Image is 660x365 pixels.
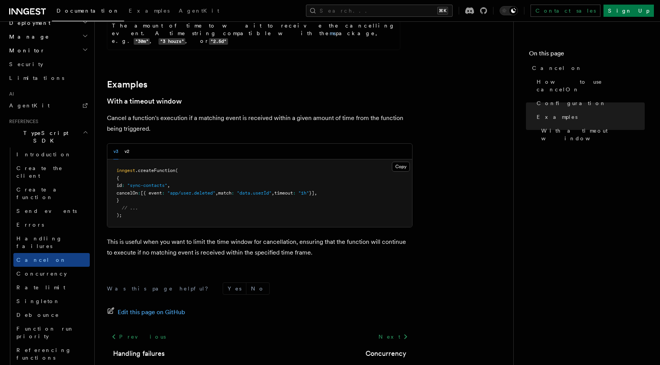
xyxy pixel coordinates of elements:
[6,99,90,112] a: AgentKit
[6,16,90,30] button: Deployment
[16,222,44,228] span: Errors
[125,144,129,159] button: v2
[13,281,90,294] a: Rate limit
[16,235,62,249] span: Handling failures
[167,183,170,188] span: ,
[122,183,125,188] span: :
[13,253,90,267] a: Cancel on
[531,5,600,17] a: Contact sales
[392,162,410,172] button: Copy
[13,232,90,253] a: Handling failures
[274,190,293,196] span: timeout
[6,118,38,125] span: References
[237,190,272,196] span: "data.userId"
[107,237,412,258] p: This is useful when you want to limit the time window for cancellation, ensuring that the functio...
[209,38,228,45] code: "2.5d"
[293,190,296,196] span: :
[16,298,60,304] span: Singleton
[246,283,269,294] button: No
[112,22,395,45] p: The amount of time to wait to receive the cancelling event. A time string compatible with the pac...
[107,307,185,318] a: Edit this page on GitHub
[122,205,138,211] span: // ...
[6,71,90,85] a: Limitations
[107,113,412,134] p: Cancel a function's execution if a matching event is received within a given amount of time from ...
[167,190,215,196] span: "app/user.deleted"
[6,91,14,97] span: AI
[116,175,119,181] span: {
[129,8,170,14] span: Examples
[215,190,218,196] span: ,
[231,190,234,196] span: :
[116,213,122,218] span: );
[179,8,219,14] span: AgentKit
[141,190,162,196] span: [{ event
[6,44,90,57] button: Monitor
[159,38,185,45] code: "3 hours"
[116,183,122,188] span: id
[500,6,518,15] button: Toggle dark mode
[116,190,138,196] span: cancelOn
[330,30,336,36] a: ms
[537,78,645,93] span: How to use cancelOn
[218,190,231,196] span: match
[13,322,90,343] a: Function run priority
[541,127,645,142] span: With a timeout window
[162,190,165,196] span: :
[52,2,124,21] a: Documentation
[138,190,141,196] span: :
[13,161,90,183] a: Create the client
[16,284,65,290] span: Rate limit
[6,126,90,148] button: TypeScript SDK
[529,49,645,61] h4: On this page
[135,168,175,173] span: .createFunction
[9,102,50,109] span: AgentKit
[175,168,178,173] span: (
[116,168,135,173] span: inngest
[529,61,645,75] a: Cancel on
[298,190,309,196] span: "1h"
[134,38,150,45] code: "30m"
[13,267,90,281] a: Concurrency
[538,124,645,145] a: With a timeout window
[6,19,50,27] span: Deployment
[16,347,71,361] span: Referencing functions
[16,271,67,277] span: Concurrency
[13,294,90,308] a: Singleton
[13,204,90,218] a: Send events
[116,198,119,203] span: }
[6,57,90,71] a: Security
[57,8,120,14] span: Documentation
[174,2,224,21] a: AgentKit
[113,348,165,359] a: Handling failures
[16,257,66,263] span: Cancel on
[13,148,90,161] a: Introduction
[603,5,654,17] a: Sign Up
[16,165,63,179] span: Create the client
[124,2,174,21] a: Examples
[107,96,182,107] a: With a timeout window
[16,312,59,318] span: Debounce
[374,330,412,344] a: Next
[537,99,606,107] span: Configuration
[6,30,90,44] button: Manage
[6,33,49,41] span: Manage
[13,308,90,322] a: Debounce
[437,7,448,15] kbd: ⌘K
[6,47,45,54] span: Monitor
[6,129,82,144] span: TypeScript SDK
[16,151,71,157] span: Introduction
[537,113,577,121] span: Examples
[534,110,645,124] a: Examples
[113,144,118,159] button: v3
[366,348,406,359] a: Concurrency
[9,75,64,81] span: Limitations
[532,64,582,72] span: Cancel on
[16,187,62,200] span: Create a function
[534,75,645,96] a: How to use cancelOn
[314,190,317,196] span: ,
[16,326,74,339] span: Function run priority
[13,343,90,365] a: Referencing functions
[118,307,185,318] span: Edit this page on GitHub
[107,285,214,292] p: Was this page helpful?
[13,183,90,204] a: Create a function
